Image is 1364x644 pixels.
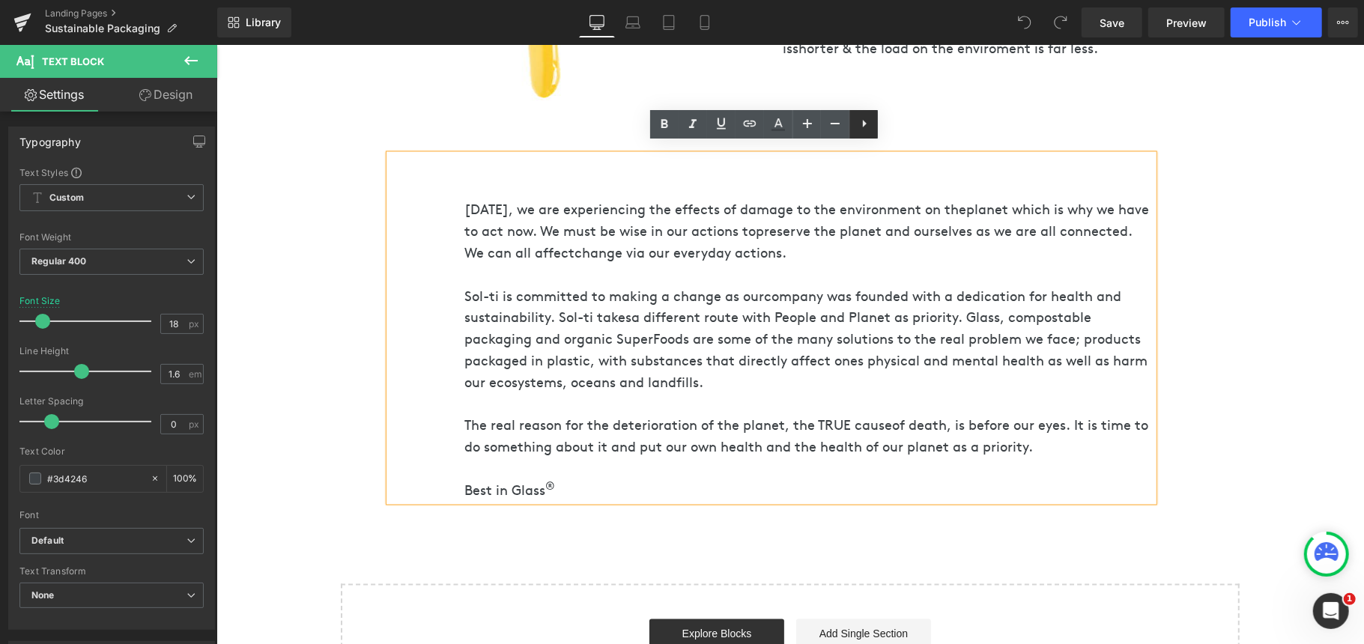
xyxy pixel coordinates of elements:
[1010,7,1040,37] button: Undo
[433,574,568,604] a: Explore Blocks
[1231,7,1322,37] button: Publish
[47,470,143,487] input: Color
[217,7,291,37] a: New Library
[248,242,905,282] span: company was founded with a dedication for health and sustainability. Sol-ti takes
[248,435,937,457] p: Best in Glass
[329,433,339,449] sup: ®
[248,154,937,219] p: [DATE], we are experiencing the effects of damage to the environment on the
[45,7,217,19] a: Landing Pages
[19,566,204,577] div: Text Transform
[19,166,204,178] div: Text Styles
[615,7,651,37] a: Laptop
[248,371,676,389] span: The real reason for the deterioration of the planet, the TRUE cause
[19,127,81,148] div: Typography
[19,396,204,407] div: Letter Spacing
[19,232,204,243] div: Font Weight
[19,446,204,457] div: Text Color
[189,419,201,429] span: px
[49,192,84,204] b: Custom
[248,177,916,217] span: preserve the planet and ourselves as we are all connected. We can all affect
[31,589,55,601] b: None
[1249,16,1286,28] span: Publish
[31,535,64,547] i: Default
[1344,593,1356,605] span: 1
[1166,15,1207,31] span: Preview
[580,574,715,604] a: Add Single Section
[45,22,160,34] span: Sustainable Packaging
[651,7,687,37] a: Tablet
[167,466,203,492] div: %
[31,255,87,267] b: Regular 400
[189,319,201,329] span: px
[579,7,615,37] a: Desktop
[248,263,931,346] span: a different route with People and Planet as priority. Glass, compostable packaging and organic Su...
[1328,7,1358,37] button: More
[189,369,201,379] span: em
[1046,7,1076,37] button: Redo
[246,16,281,29] span: Library
[358,198,570,217] span: change via our everyday actions.
[248,242,548,261] span: Sol-ti is committed to making a change as our
[1100,15,1124,31] span: Save
[19,510,204,520] div: Font
[19,296,61,306] div: Font Size
[19,346,204,356] div: Line Height
[1148,7,1225,37] a: Preview
[687,7,723,37] a: Mobile
[112,78,220,112] a: Design
[42,55,104,67] span: Text Block
[1313,593,1349,629] iframe: Intercom live chat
